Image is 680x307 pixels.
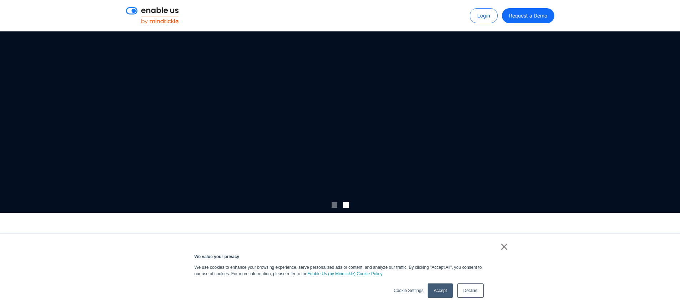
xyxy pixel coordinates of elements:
iframe: Qualified Messenger [553,120,680,307]
a: Cookie Settings [394,287,423,294]
div: Show slide 2 of 2 [343,202,349,208]
a: × [500,243,509,250]
a: Login [470,8,498,23]
div: Show slide 1 of 2 [332,202,337,208]
a: Decline [457,283,484,298]
a: Request a Demo [502,8,554,23]
a: Enable Us (by Mindtickle) Cookie Policy [307,271,383,277]
a: Accept [428,283,453,298]
p: We use cookies to enhance your browsing experience, serve personalized ads or content, and analyz... [195,264,486,277]
strong: We value your privacy [195,254,240,259]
